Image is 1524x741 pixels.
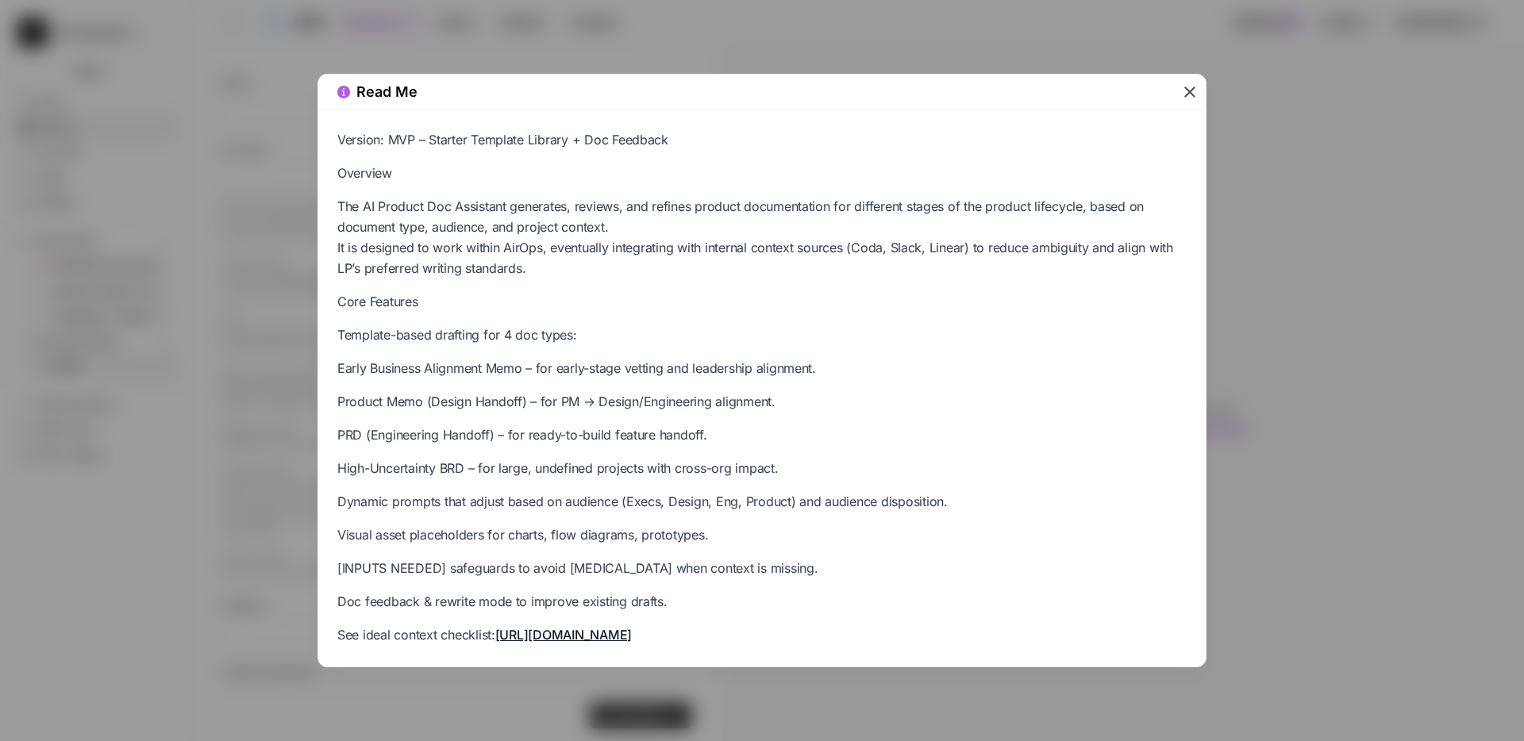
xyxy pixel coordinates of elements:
p: Template-based drafting for 4 doc types: [337,324,1187,345]
p: PRD (Engineering Handoff) – for ready-to-build feature handoff. [337,424,1187,445]
p: High-Uncertainty BRD – for large, undefined projects with cross-org impact. [337,458,1187,478]
p: Dynamic prompts that adjust based on audience (Execs, Design, Eng, Product) and audience disposit... [337,491,1187,512]
p: Early Business Alignment Memo – for early-stage vetting and leadership alignment. [337,358,1187,378]
p: Doc feedback & rewrite mode to improve existing drafts. [337,591,1187,612]
div: Read Me [337,81,1180,103]
p: Core Features [337,291,1187,312]
p: Visual asset placeholders for charts, flow diagrams, prototypes. [337,524,1187,545]
p: See ideal context checklist: [337,624,1187,645]
p: Version: MVP – Starter Template Library + Doc Feedback [337,129,1187,150]
p: The AI Product Doc Assistant generates, reviews, and refines product documentation for different ... [337,196,1187,278]
p: Overview [337,163,1187,183]
a: [URL][DOMAIN_NAME] [495,627,632,643]
p: Product Memo (Design Handoff) – for PM → Design/Engineering alignment. [337,391,1187,412]
p: [INPUTS NEEDED] safeguards to avoid [MEDICAL_DATA] when context is missing. [337,558,1187,578]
